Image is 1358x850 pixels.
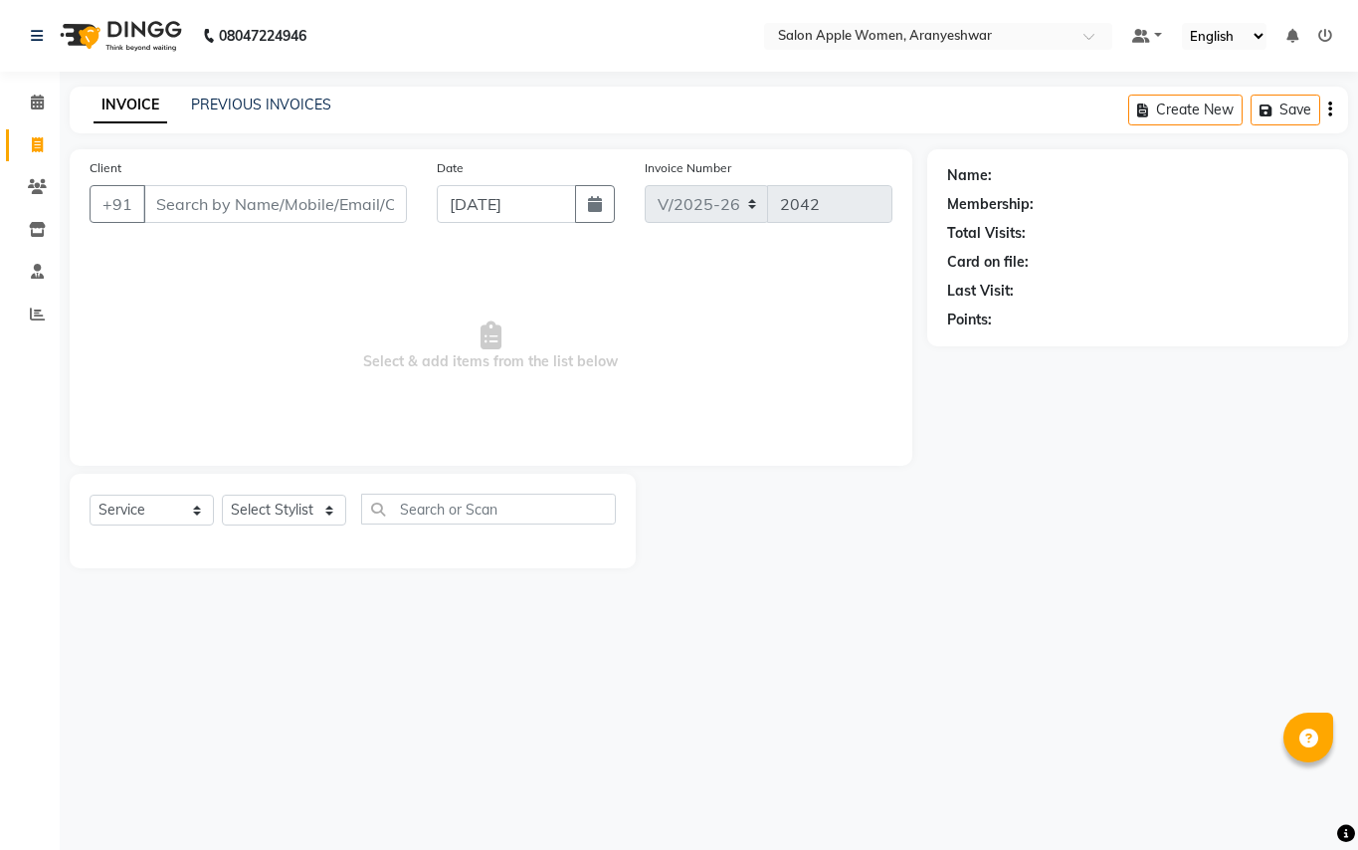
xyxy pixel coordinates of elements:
[947,223,1026,244] div: Total Visits:
[1274,770,1338,830] iframe: chat widget
[90,159,121,177] label: Client
[1251,95,1320,125] button: Save
[437,159,464,177] label: Date
[947,252,1029,273] div: Card on file:
[1128,95,1243,125] button: Create New
[51,8,187,64] img: logo
[94,88,167,123] a: INVOICE
[143,185,407,223] input: Search by Name/Mobile/Email/Code
[645,159,731,177] label: Invoice Number
[191,96,331,113] a: PREVIOUS INVOICES
[90,185,145,223] button: +91
[947,310,992,330] div: Points:
[219,8,306,64] b: 08047224946
[947,165,992,186] div: Name:
[90,247,892,446] span: Select & add items from the list below
[947,281,1014,302] div: Last Visit:
[947,194,1034,215] div: Membership:
[361,494,616,525] input: Search or Scan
